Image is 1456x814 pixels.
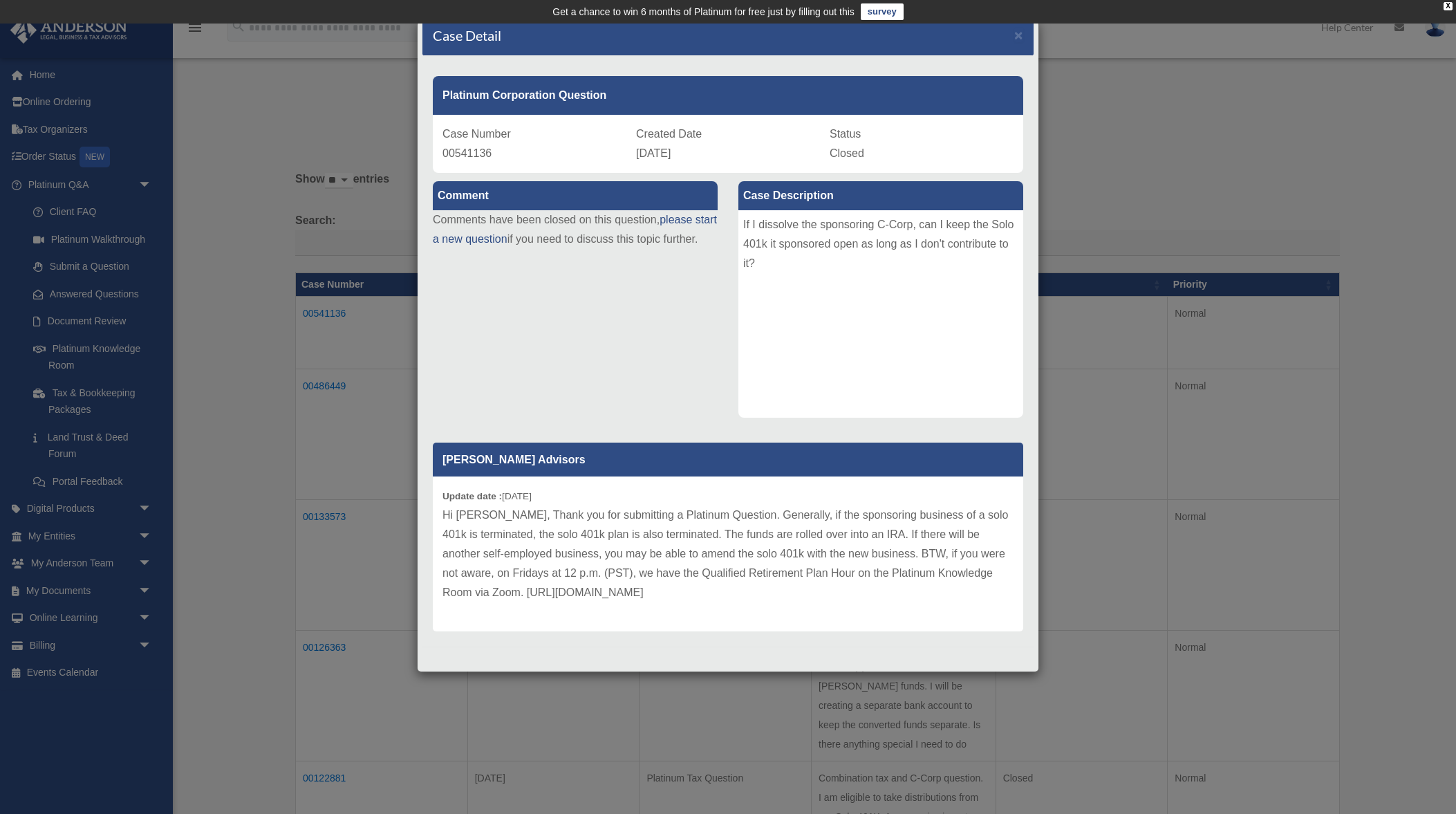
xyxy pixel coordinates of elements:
[433,214,717,245] a: please start a new question
[636,128,702,140] span: Created Date
[433,210,718,249] p: Comments have been closed on this question, if you need to discuss this topic further.
[738,181,1023,210] label: Case Description
[442,147,492,159] span: 00541136
[552,3,855,20] div: Get a chance to win 6 months of Platinum for free just by filling out this
[433,181,718,210] label: Comment
[1444,2,1453,10] div: close
[433,443,1023,477] p: [PERSON_NAME] Advisors
[1014,28,1023,42] button: Close
[830,147,864,159] span: Closed
[442,506,1014,602] p: Hi [PERSON_NAME], Thank you for submitting a Platinum Question. Generally, if the sponsoring busi...
[433,26,501,45] h4: Case Detail
[442,128,511,140] span: Case Number
[830,128,861,140] span: Status
[1014,27,1023,43] span: ×
[442,491,502,501] b: Update date :
[433,76,1023,115] div: Platinum Corporation Question
[861,3,904,20] a: survey
[636,147,671,159] span: [DATE]
[442,491,532,501] small: [DATE]
[738,210,1023,418] div: If I dissolve the sponsoring C-Corp, can I keep the Solo 401k it sponsored open as long as I don'...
